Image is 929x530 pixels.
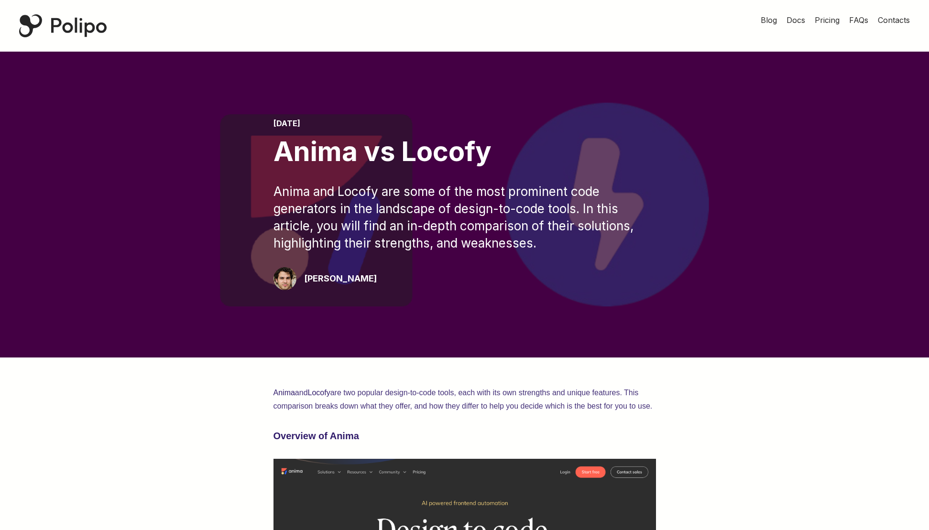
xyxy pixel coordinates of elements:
a: Locofy [308,389,330,397]
a: Docs [787,14,805,26]
img: Giorgio Pari Polipo [273,267,296,290]
a: Anima [273,389,295,397]
a: FAQs [849,14,868,26]
span: Contacts [878,15,910,25]
h3: Overview of Anima [273,428,656,443]
div: Anima and Locofy are some of the most prominent code generators in the landscape of design-to-cod... [273,183,656,252]
time: [DATE] [273,119,300,128]
span: Blog [761,15,777,25]
a: Contacts [878,14,910,26]
span: Pricing [815,15,840,25]
div: [PERSON_NAME] [304,272,377,285]
a: Pricing [815,14,840,26]
span: FAQs [849,15,868,25]
p: and are two popular design-to-code tools, each with its own strengths and unique features. This c... [273,386,656,413]
div: Anima vs Locofy [273,136,656,168]
a: Blog [761,14,777,26]
span: Docs [787,15,805,25]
